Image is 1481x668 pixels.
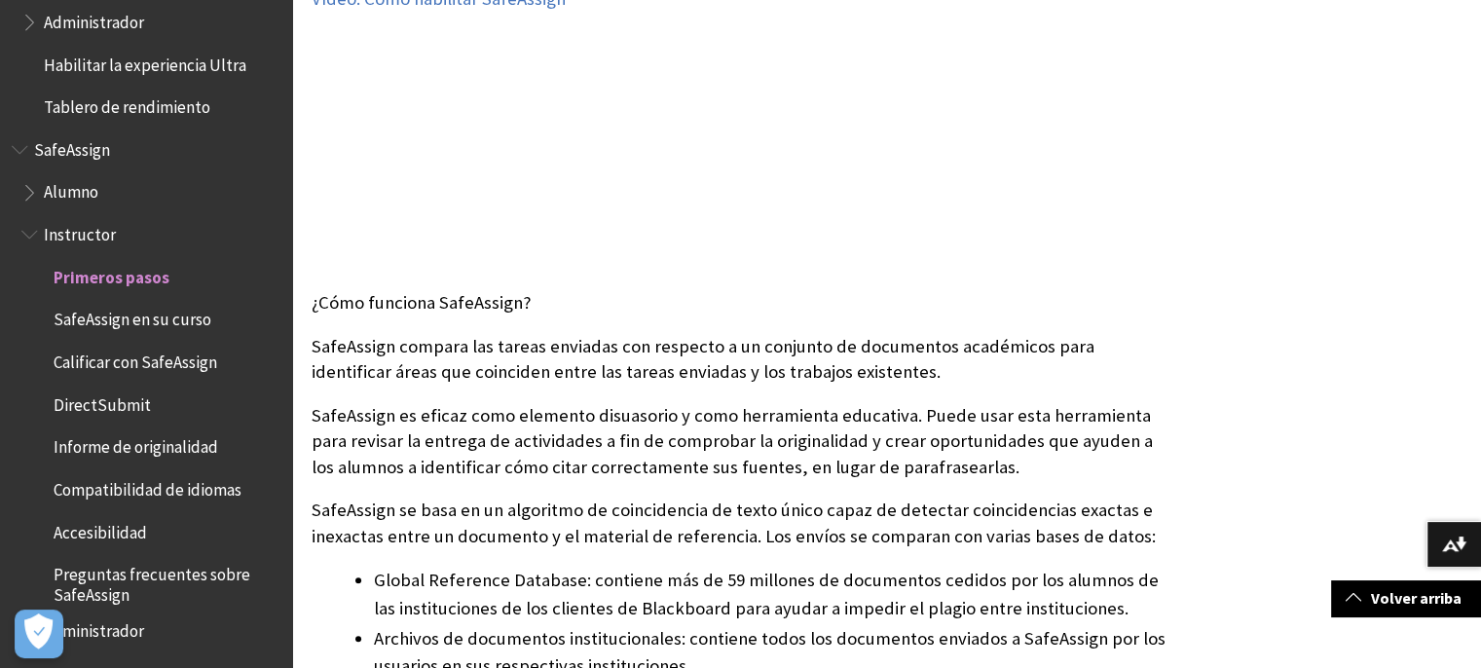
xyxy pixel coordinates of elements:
[312,498,1173,548] p: SafeAssign se basa en un algoritmo de coincidencia de texto único capaz de detectar coincidencias...
[54,516,147,542] span: Accesibilidad
[1331,580,1481,616] a: Volver arriba
[374,567,1173,621] li: Global Reference Database: contiene más de 59 millones de documentos cedidos por los alumnos de l...
[15,610,63,658] button: Abrir preferencias
[44,218,116,244] span: Instructor
[44,49,246,75] span: Habilitar la experiencia Ultra
[54,389,151,415] span: DirectSubmit
[54,431,218,458] span: Informe de originalidad
[54,261,169,287] span: Primeros pasos
[54,346,217,372] span: Calificar con SafeAssign
[44,176,98,203] span: Alumno
[34,133,110,160] span: SafeAssign
[54,473,241,500] span: Compatibilidad de idiomas
[44,6,144,32] span: Administrador
[54,304,211,330] span: SafeAssign en su curso
[44,91,210,117] span: Tablero de rendimiento
[54,559,278,605] span: Preguntas frecuentes sobre SafeAssign
[12,133,280,647] nav: Book outline for Blackboard SafeAssign
[312,403,1173,480] p: SafeAssign es eficaz como elemento disuasorio y como herramienta educativa. Puede usar esta herra...
[312,334,1173,385] p: SafeAssign compara las tareas enviadas con respecto a un conjunto de documentos académicos para i...
[44,614,144,641] span: Administrador
[312,290,1173,315] p: ¿Cómo funciona SafeAssign?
